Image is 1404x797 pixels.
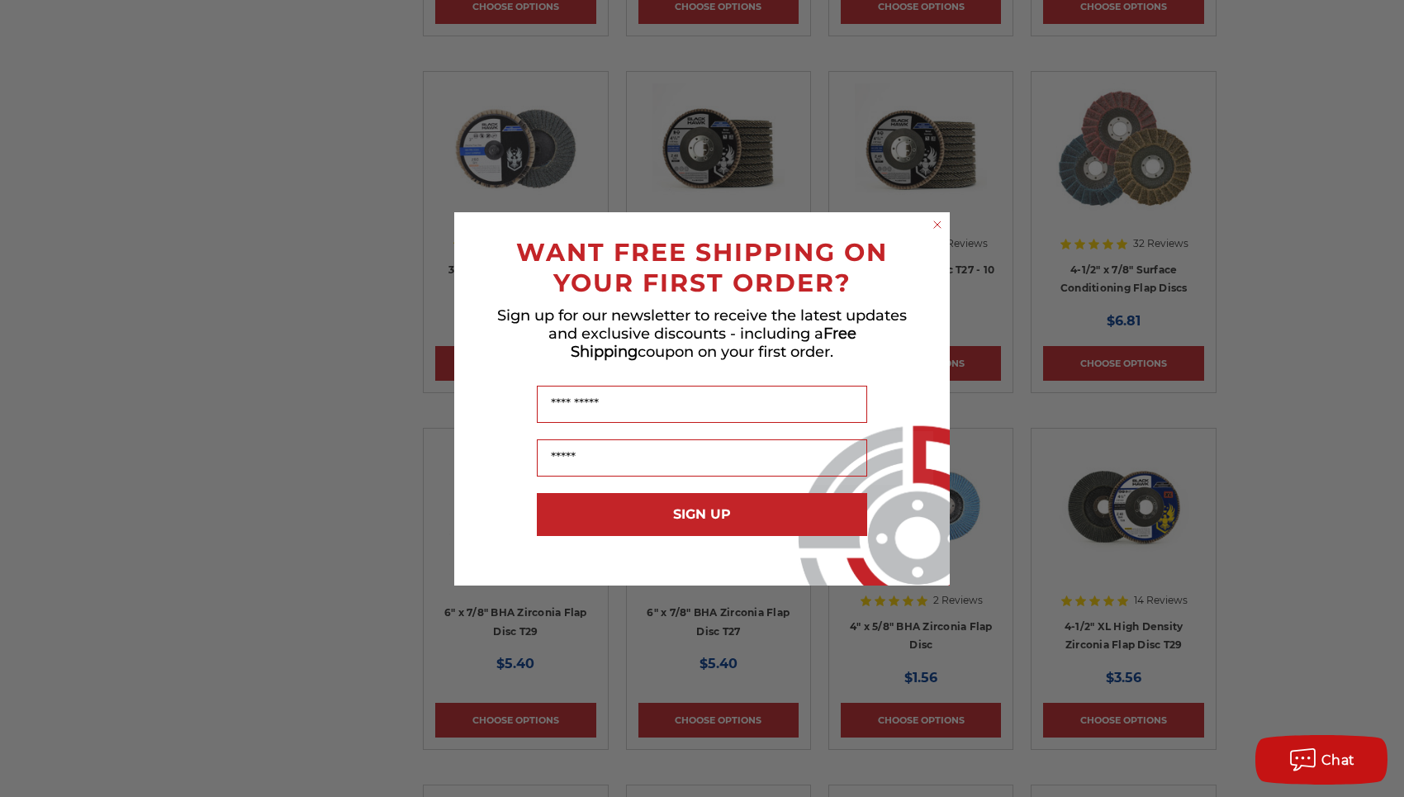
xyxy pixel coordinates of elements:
[516,237,888,298] span: WANT FREE SHIPPING ON YOUR FIRST ORDER?
[1255,735,1387,785] button: Chat
[929,216,946,233] button: Close dialog
[537,493,867,536] button: SIGN UP
[537,439,867,477] input: Email
[571,325,856,361] span: Free Shipping
[1321,752,1355,768] span: Chat
[497,306,907,361] span: Sign up for our newsletter to receive the latest updates and exclusive discounts - including a co...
